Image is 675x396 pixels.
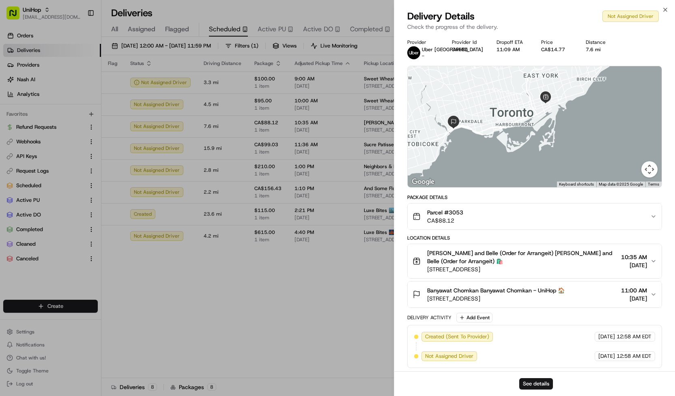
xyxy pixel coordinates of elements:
span: [DATE] [598,353,615,360]
button: Parcel #3053CA$88.12 [408,203,662,229]
a: Open this area in Google Maps (opens a new window) [410,177,436,187]
a: Terms (opens in new tab) [648,182,659,186]
img: uber-new-logo.jpeg [407,46,420,59]
span: [DATE] [598,333,615,340]
button: [PERSON_NAME] and Belle (Order for Arrangeit) [PERSON_NAME] and Belle (Order for Arrangeit) 🛍️[ST... [408,244,662,278]
img: 1736555255976-a54dd68f-1ca7-489b-9aae-adbdc363a1c4 [8,77,23,92]
div: We're available if you need us! [28,85,103,92]
span: API Documentation [77,117,130,126]
button: Start new chat [138,80,148,89]
span: Not Assigned Driver [425,353,473,360]
img: Nash [8,8,24,24]
span: Banyawat Chomkan Banyawat Chomkan - UniHop 🏠 [427,286,565,294]
div: Dropoff ETA [497,39,528,45]
span: Map data ©2025 Google [599,182,643,186]
span: [DATE] [621,261,647,269]
p: Check the progress of the delivery. [407,23,662,31]
span: Knowledge Base [16,117,62,126]
span: Created (Sent To Provider) [425,333,489,340]
span: [STREET_ADDRESS] [427,294,565,303]
div: Package Details [407,194,662,201]
div: Start new chat [28,77,133,85]
div: Price [541,39,573,45]
button: Keyboard shortcuts [559,182,594,187]
button: 3A656 [452,46,468,53]
a: 💻API Documentation [65,114,133,129]
button: Banyawat Chomkan Banyawat Chomkan - UniHop 🏠[STREET_ADDRESS]11:00 AM[DATE] [408,281,662,307]
img: Google [410,177,436,187]
span: Parcel #3053 [427,208,463,216]
span: - [422,53,424,59]
div: Distance [586,39,617,45]
div: Provider Id [452,39,484,45]
span: 11:00 AM [621,286,647,294]
div: 💻 [69,118,75,125]
input: Clear [21,52,134,61]
div: Provider [407,39,439,45]
span: 12:58 AM EDT [617,333,651,340]
div: 7.6 mi [586,46,617,53]
a: 📗Knowledge Base [5,114,65,129]
button: See details [519,378,553,390]
div: 📗 [8,118,15,125]
div: Location Details [407,235,662,241]
span: Uber [GEOGRAPHIC_DATA] [422,46,483,53]
span: [PERSON_NAME] and Belle (Order for Arrangeit) [PERSON_NAME] and Belle (Order for Arrangeit) 🛍️ [427,249,618,265]
span: [STREET_ADDRESS] [427,265,618,273]
span: [DATE] [621,294,647,303]
span: Delivery Details [407,10,475,23]
div: Delivery Activity [407,314,451,321]
span: 12:58 AM EDT [617,353,651,360]
p: Welcome 👋 [8,32,148,45]
div: 11:09 AM [497,46,528,53]
button: Map camera controls [641,161,658,177]
span: CA$88.12 [427,216,463,225]
span: Pylon [81,137,98,143]
div: CA$14.77 [541,46,573,53]
span: 10:35 AM [621,253,647,261]
a: Powered byPylon [57,137,98,143]
button: Add Event [456,313,492,322]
